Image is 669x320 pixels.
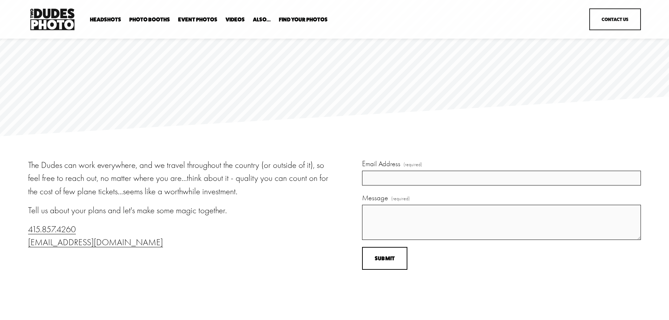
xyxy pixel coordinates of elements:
span: Email Address [362,158,400,169]
span: Also... [253,17,271,22]
span: Photo Booths [129,17,170,22]
a: folder dropdown [90,17,121,23]
span: Submit [375,255,395,262]
a: [EMAIL_ADDRESS][DOMAIN_NAME] [28,237,163,247]
a: Event Photos [178,17,217,23]
p: The Dudes can work everywhere, and we travel throughout the country (or outside of it), so feel f... [28,158,333,198]
span: Find Your Photos [279,17,328,22]
a: Videos [225,17,245,23]
a: Contact Us [589,8,641,30]
a: folder dropdown [279,17,328,23]
button: SubmitSubmit [362,247,407,270]
span: Message [362,192,388,203]
a: 415.857.4260 [28,224,76,234]
img: Two Dudes Photo | Headshots, Portraits &amp; Photo Booths [28,7,77,32]
span: (required) [391,195,410,203]
p: Tell us about your plans and let's make some magic together. [28,204,333,217]
span: Headshots [90,17,121,22]
a: folder dropdown [129,17,170,23]
span: (required) [404,161,422,169]
a: folder dropdown [253,17,271,23]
